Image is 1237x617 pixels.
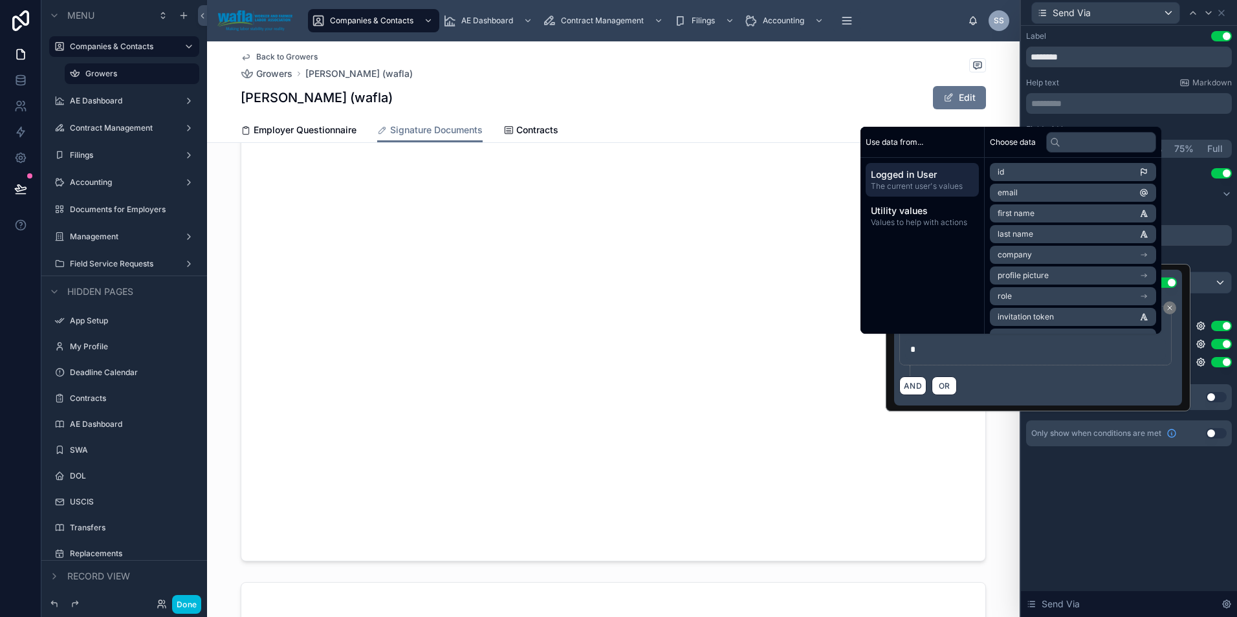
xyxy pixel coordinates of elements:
[503,118,558,144] a: Contracts
[330,16,413,26] span: Companies & Contacts
[70,419,192,429] label: AE Dashboard
[241,89,393,107] h1: [PERSON_NAME] (wafla)
[256,52,318,62] span: Back to Growers
[1026,124,1066,135] label: Field width
[1026,93,1232,114] div: scrollable content
[70,341,192,352] label: My Profile
[994,16,1004,26] span: SS
[308,9,439,32] a: Companies & Contacts
[241,67,292,80] a: Growers
[1026,31,1046,41] div: Label
[70,150,173,160] label: Filings
[1179,78,1232,88] a: Markdown
[1053,6,1091,19] span: Send Via
[67,285,133,298] span: Hidden pages
[241,118,356,144] a: Employer Questionnaire
[741,9,830,32] a: Accounting
[172,595,201,614] button: Done
[1192,78,1232,88] span: Markdown
[70,96,173,106] label: AE Dashboard
[217,10,292,31] img: App logo
[1031,2,1180,24] button: Send Via
[70,367,192,378] label: Deadline Calendar
[67,9,94,22] span: Menu
[256,67,292,80] span: Growers
[461,16,513,26] span: AE Dashboard
[866,137,923,147] span: Use data from...
[692,16,715,26] span: Filings
[561,16,644,26] span: Contract Management
[70,41,173,52] label: Companies & Contacts
[516,124,558,136] span: Contracts
[1168,142,1199,156] button: 75%
[377,118,483,143] a: Signature Documents
[439,9,539,32] a: AE Dashboard
[70,123,173,133] label: Contract Management
[670,9,741,32] a: Filings
[70,471,192,481] label: DOL
[254,124,356,136] span: Employer Questionnaire
[305,67,413,80] a: [PERSON_NAME] (wafla)
[1031,428,1161,438] span: Only show when conditions are met
[860,158,984,238] div: scrollable content
[241,52,318,62] a: Back to Growers
[763,16,804,26] span: Accounting
[390,124,483,136] span: Signature Documents
[70,316,192,326] label: App Setup
[871,217,974,228] span: Values to help with actions
[871,181,974,191] span: The current user's values
[70,548,192,559] label: Replacements
[871,168,974,181] span: Logged in User
[1026,78,1059,88] label: Help text
[70,445,192,455] label: SWA
[70,497,192,507] label: USCIS
[933,86,986,109] button: Edit
[85,69,192,79] label: Growers
[70,259,173,269] label: Field Service Requests
[70,232,173,242] label: Management
[70,523,192,533] label: Transfers
[936,381,953,391] span: OR
[303,6,968,35] div: scrollable content
[67,570,130,583] span: Record view
[990,137,1036,147] span: Choose data
[871,204,974,217] span: Utility values
[539,9,670,32] a: Contract Management
[70,393,192,404] label: Contracts
[1042,598,1080,611] span: Send Via
[932,376,958,395] button: OR
[1199,142,1230,156] button: Full
[70,204,192,215] label: Documents for Employers
[70,177,173,188] label: Accounting
[899,376,926,395] button: AND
